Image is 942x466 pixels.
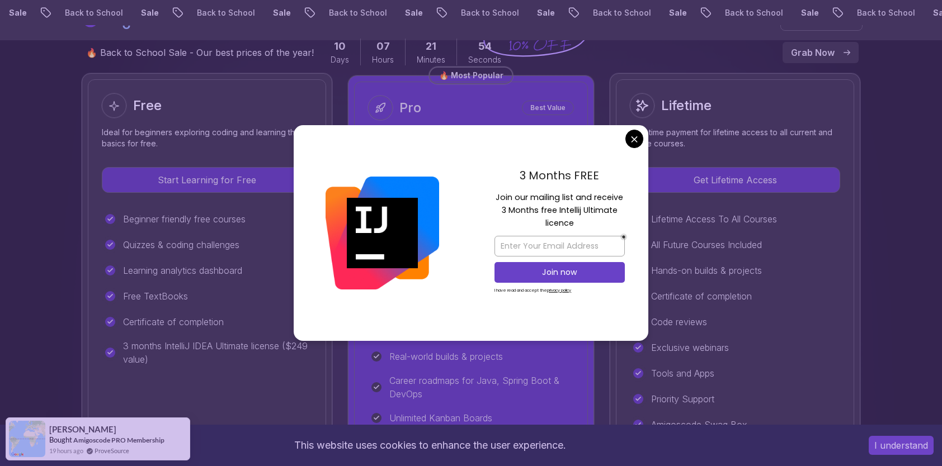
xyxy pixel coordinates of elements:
[123,315,224,329] p: Certificate of completion
[102,167,312,193] button: Start Learning for Free
[316,7,392,18] p: Back to School
[49,446,83,455] span: 19 hours ago
[372,54,394,65] span: Hours
[448,7,524,18] p: Back to School
[468,54,501,65] span: Seconds
[123,339,312,366] p: 3 months IntelliJ IDEA Ultimate license ($249 value)
[417,54,445,65] span: Minutes
[478,39,492,54] span: 54 Seconds
[389,411,492,425] p: Unlimited Kanban Boards
[651,264,762,277] p: Hands-on builds & projects
[392,7,428,18] p: Sale
[524,7,560,18] p: Sale
[651,418,747,431] p: Amigoscode Swag Box
[630,167,840,193] button: Get Lifetime Access
[389,350,503,363] p: Real-world builds & projects
[86,46,314,59] p: 🔥 Back to School Sale - Our best prices of the year!
[8,433,852,458] div: This website uses cookies to enhance the user experience.
[651,392,714,406] p: Priority Support
[712,7,788,18] p: Back to School
[630,127,840,149] p: One-time payment for lifetime access to all current and future courses.
[102,168,312,192] p: Start Learning for Free
[630,168,840,192] p: Get Lifetime Access
[656,7,692,18] p: Sale
[651,341,729,354] p: Exclusive webinars
[791,46,835,59] p: Grab Now
[844,7,920,18] p: Back to School
[376,39,390,54] span: 7 Hours
[49,425,116,434] span: [PERSON_NAME]
[399,99,421,117] h2: Pro
[651,367,714,380] p: Tools and Apps
[630,174,840,186] a: Get Lifetime Access
[49,435,72,444] span: Bought
[661,97,712,115] h2: Lifetime
[52,7,128,18] p: Back to School
[651,212,777,226] p: Lifetime Access To All Courses
[123,264,242,277] p: Learning analytics dashboard
[123,238,239,251] p: Quizzes & coding challenges
[73,436,164,444] a: Amigoscode PRO Membership
[580,7,656,18] p: Back to School
[133,97,162,115] h2: Free
[426,39,436,54] span: 21 Minutes
[9,421,45,457] img: provesource social proof notification image
[651,238,762,251] p: All Future Courses Included
[869,436,934,455] button: Accept cookies
[102,127,312,149] p: Ideal for beginners exploring coding and learning the basics for free.
[524,102,572,113] p: Best Value
[128,7,164,18] p: Sale
[95,446,129,455] a: ProveSource
[334,39,346,54] span: 10 Days
[123,212,246,226] p: Beginner friendly free courses
[184,7,260,18] p: Back to School
[123,289,188,303] p: Free TextBooks
[651,289,752,303] p: Certificate of completion
[389,374,574,401] p: Career roadmaps for Java, Spring Boot & DevOps
[651,315,707,329] p: Code reviews
[260,7,296,18] p: Sale
[788,7,824,18] p: Sale
[331,54,349,65] span: Days
[102,174,312,186] a: Start Learning for Free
